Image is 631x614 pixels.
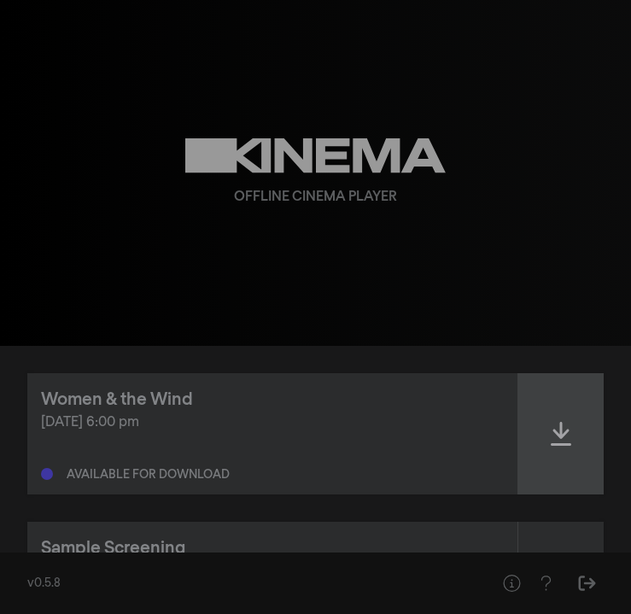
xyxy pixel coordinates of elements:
button: Help [529,566,563,600]
div: Women & the Wind [41,387,193,412]
div: v0.5.8 [27,575,460,593]
div: Sample Screening [41,535,185,561]
div: [DATE] 6:00 pm [41,412,504,433]
div: Available for download [67,469,230,481]
div: Offline Cinema Player [234,187,397,208]
button: Sign Out [570,566,604,600]
button: Help [494,566,529,600]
